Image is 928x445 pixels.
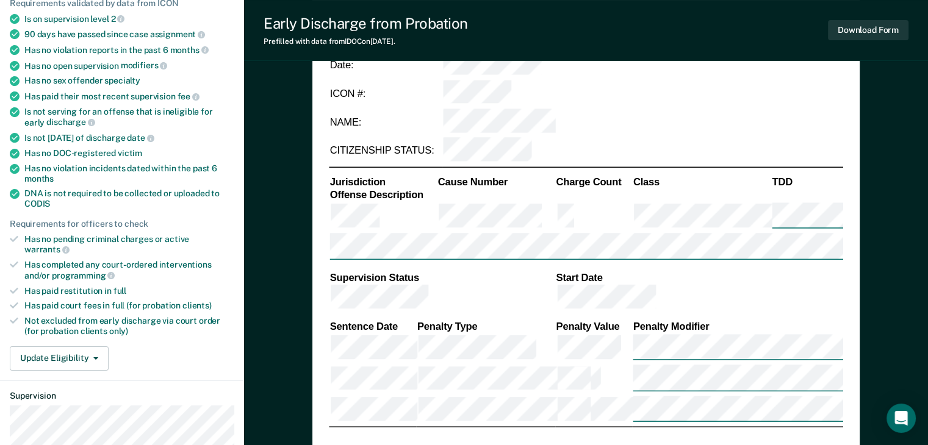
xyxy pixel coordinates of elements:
[329,271,555,284] th: Supervision Status
[329,108,442,137] td: NAME:
[24,148,234,158] div: Has no DOC-registered
[24,132,234,143] div: Is not [DATE] of discharge
[109,326,128,336] span: only)
[329,175,437,188] th: Jurisdiction
[24,91,234,102] div: Has paid their most recent supervision
[632,175,771,188] th: Class
[24,44,234,55] div: Has no violation reports in the past 6
[329,79,442,108] td: ICON #:
[24,260,234,280] div: Has completed any court-ordered interventions and/or
[170,45,209,55] span: months
[828,20,908,40] button: Download Form
[10,346,109,371] button: Update Eligibility
[24,174,54,183] span: months
[118,148,142,158] span: victim
[417,320,556,333] th: Penalty Type
[150,29,205,39] span: assignment
[264,37,468,46] div: Prefilled with data from IDOC on [DATE] .
[555,271,843,284] th: Start Date
[887,404,916,433] div: Open Intercom Messenger
[24,60,234,71] div: Has no open supervision
[46,117,95,127] span: discharge
[52,271,115,280] span: programming
[24,199,50,208] span: CODIS
[329,137,442,165] td: CITIZENSHIP STATUS:
[182,301,212,310] span: clients)
[771,175,843,188] th: TDD
[24,76,234,86] div: Has no sex offender
[178,91,200,101] span: fee
[24,29,234,40] div: 90 days have passed since case
[113,286,126,296] span: full
[10,219,234,229] div: Requirements for officers to check
[24,286,234,296] div: Has paid restitution in
[555,175,632,188] th: Charge Count
[24,244,70,254] span: warrants
[10,391,234,401] dt: Supervision
[264,15,468,32] div: Early Discharge from Probation
[437,175,555,188] th: Cause Number
[24,188,234,209] div: DNA is not required to be collected or uploaded to
[329,320,416,333] th: Sentence Date
[329,50,442,79] td: Date:
[555,320,632,333] th: Penalty Value
[24,163,234,184] div: Has no violation incidents dated within the past 6
[329,188,437,202] th: Offense Description
[121,60,168,70] span: modifiers
[104,76,140,85] span: specialty
[24,301,234,311] div: Has paid court fees in full (for probation
[111,14,125,24] span: 2
[632,320,843,333] th: Penalty Modifier
[24,234,234,255] div: Has no pending criminal charges or active
[127,133,154,143] span: date
[24,13,234,24] div: Is on supervision level
[24,107,234,127] div: Is not serving for an offense that is ineligible for early
[24,316,234,336] div: Not excluded from early discharge via court order (for probation clients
